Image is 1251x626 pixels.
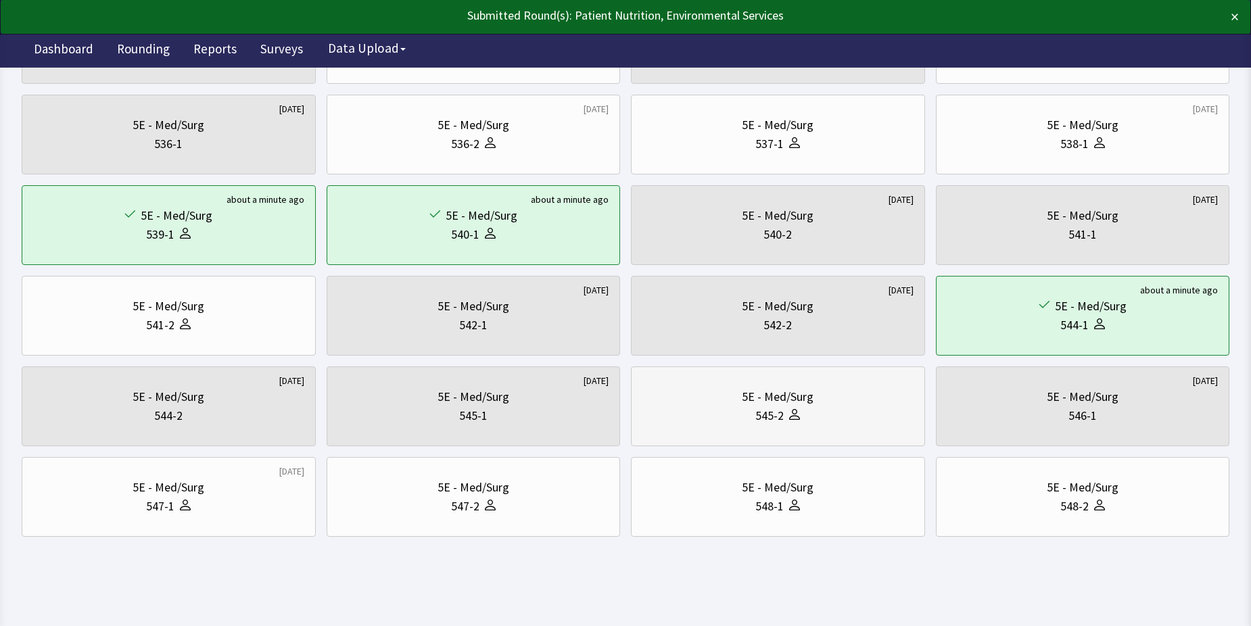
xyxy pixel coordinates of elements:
div: 536-1 [154,135,183,153]
div: 542-1 [459,316,488,335]
div: 5E - Med/Surg [438,116,509,135]
a: Rounding [107,34,180,68]
div: about a minute ago [227,193,304,206]
div: 5E - Med/Surg [742,297,813,316]
div: 5E - Med/Surg [446,206,517,225]
button: Data Upload [320,36,414,61]
div: 547-1 [146,497,174,516]
div: 537-1 [755,135,784,153]
div: 544-2 [154,406,183,425]
div: about a minute ago [1140,283,1218,297]
div: 5E - Med/Surg [141,206,212,225]
div: 538-1 [1060,135,1089,153]
div: [DATE] [1193,374,1218,387]
button: × [1231,6,1239,28]
div: [DATE] [889,193,914,206]
div: [DATE] [1193,193,1218,206]
div: [DATE] [1193,102,1218,116]
div: [DATE] [279,374,304,387]
div: [DATE] [279,102,304,116]
div: [DATE] [279,464,304,478]
div: 546-1 [1068,406,1097,425]
div: 5E - Med/Surg [133,387,204,406]
div: 542-2 [763,316,792,335]
div: [DATE] [584,102,609,116]
div: 545-2 [755,406,784,425]
div: 5E - Med/Surg [1047,116,1118,135]
div: [DATE] [889,283,914,297]
div: 548-1 [755,497,784,516]
div: 5E - Med/Surg [133,478,204,497]
a: Reports [183,34,247,68]
div: 545-1 [459,406,488,425]
div: 541-2 [146,316,174,335]
div: 536-2 [451,135,479,153]
div: 540-2 [763,225,792,244]
div: 540-1 [451,225,479,244]
div: 539-1 [146,225,174,244]
div: 5E - Med/Surg [133,297,204,316]
div: 5E - Med/Surg [742,116,813,135]
div: 5E - Med/Surg [742,387,813,406]
div: about a minute ago [531,193,609,206]
div: 5E - Med/Surg [133,116,204,135]
div: 5E - Med/Surg [438,297,509,316]
div: Submitted Round(s): Patient Nutrition, Environmental Services [12,6,1116,25]
div: 5E - Med/Surg [742,478,813,497]
div: [DATE] [584,374,609,387]
div: 5E - Med/Surg [1047,206,1118,225]
a: Dashboard [24,34,103,68]
div: 5E - Med/Surg [1047,387,1118,406]
div: 5E - Med/Surg [1047,478,1118,497]
div: 544-1 [1060,316,1089,335]
div: 548-2 [1060,497,1089,516]
div: 5E - Med/Surg [1055,297,1127,316]
a: Surveys [250,34,313,68]
div: 5E - Med/Surg [438,387,509,406]
div: [DATE] [584,283,609,297]
div: 541-1 [1068,225,1097,244]
div: 5E - Med/Surg [742,206,813,225]
div: 5E - Med/Surg [438,478,509,497]
div: 547-2 [451,497,479,516]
